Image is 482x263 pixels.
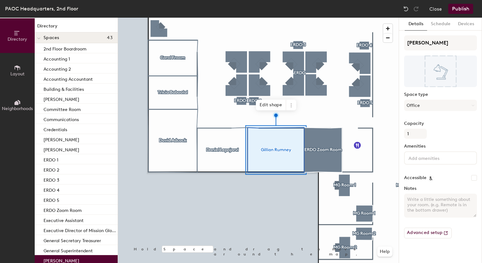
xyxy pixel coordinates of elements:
[44,206,82,213] p: ERDO Zoom Room
[2,106,33,111] span: Neighborhoods
[44,186,59,193] p: ERDO 4
[44,85,84,92] p: Building & Facilities
[44,55,70,62] p: Accounting 1
[44,176,59,183] p: ERDO 3
[107,35,113,40] span: 43
[44,236,101,243] p: General Secretary Treasurer
[44,95,79,102] p: [PERSON_NAME]
[44,125,67,132] p: Credentials
[429,4,442,14] button: Close
[404,100,477,111] button: Office
[377,247,392,257] button: Help
[404,92,477,97] label: Space type
[44,216,84,223] p: Executive Assistant
[407,154,464,161] input: Add amenities
[44,105,81,112] p: Committee Room
[404,175,426,180] label: Accessible
[44,246,93,254] p: General Superintendent
[448,4,473,14] button: Publish
[405,18,427,31] button: Details
[404,186,477,191] label: Notes
[10,71,25,77] span: Layout
[44,65,71,72] p: Accounting 2
[44,115,79,122] p: Communications
[44,226,116,233] p: Executive Director of Mission Global
[5,5,78,13] div: PAOC Headquarters, 2nd Floor
[404,228,452,238] button: Advanced setup
[404,144,477,149] label: Amenities
[8,37,27,42] span: Directory
[403,6,409,12] img: Undo
[44,196,59,203] p: ERDO 5
[404,56,477,87] img: The space named Gillian Rumney
[35,23,118,32] h1: Directory
[454,18,478,31] button: Devices
[44,135,79,143] p: [PERSON_NAME]
[44,35,59,40] span: Spaces
[44,145,79,153] p: [PERSON_NAME]
[44,166,59,173] p: ERDO 2
[44,44,86,52] p: 2nd Floor Boardroom
[404,121,477,126] label: Capacity
[256,100,286,110] span: Edit shape
[427,18,454,31] button: Schedule
[413,6,419,12] img: Redo
[44,75,93,82] p: Accounting Accountant
[44,155,58,163] p: ERDO 1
